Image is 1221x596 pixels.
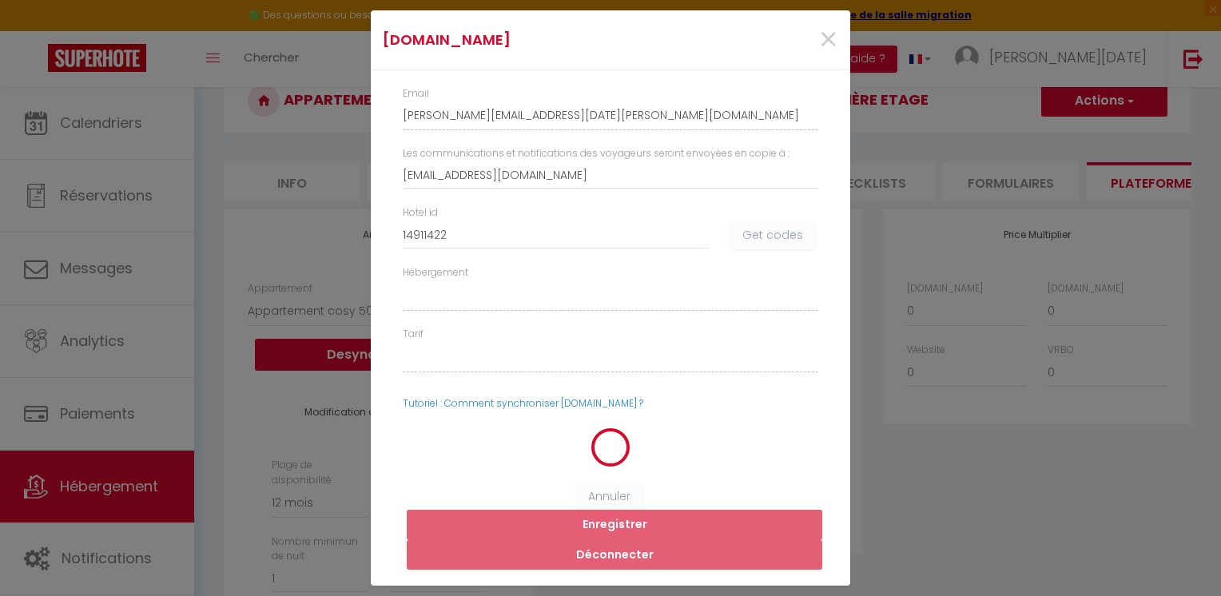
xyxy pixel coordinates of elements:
[403,265,468,280] label: Hébergement
[403,205,438,221] label: Hotel id
[403,396,643,410] a: Tutoriel : Comment synchroniser [DOMAIN_NAME] ?
[383,29,679,51] h4: [DOMAIN_NAME]
[403,86,429,101] label: Email
[407,540,822,570] button: Déconnecter
[13,6,61,54] button: Ouvrir le widget de chat LiveChat
[576,483,642,511] button: Annuler
[407,510,822,540] button: Enregistrer
[730,222,815,249] button: Get codes
[403,146,789,161] label: Les communications et notifications des voyageurs seront envoyées en copie à :
[403,327,424,342] label: Tarif
[818,23,838,58] button: Close
[818,16,838,64] span: ×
